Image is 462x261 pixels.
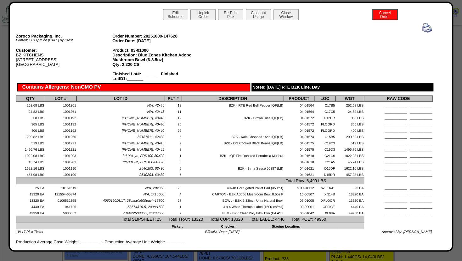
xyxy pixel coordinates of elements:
[364,209,432,216] td: ____________ ____________
[147,104,164,107] span: N/A, 42x45
[381,230,432,234] span: Approved By: [PERSON_NAME]
[284,101,314,108] td: 04-01564
[314,120,335,127] td: FLOORD
[122,160,164,164] span: frd-031-yb, FRD100-80X20
[182,114,284,120] td: BZK - Brown Rice IQF(LB)
[16,48,113,67] div: BZ KITCHENS [STREET_ADDRESS] [GEOGRAPHIC_DATA]
[284,133,314,139] td: 04-01574
[45,127,76,133] td: 1001192
[165,197,182,203] td: 27
[165,96,182,101] th: PLT #
[45,139,76,146] td: 1001221
[284,127,314,133] td: 04-01572
[112,53,209,62] div: Description: Blue Zones Kitchen Adobo Mushroom Bowl (6-8.5oz)
[364,190,432,197] td: ____________ ____________
[335,96,364,101] th: WGT
[16,146,45,152] td: 1496.76 LBS
[165,184,182,190] td: 20
[16,203,45,209] td: 4440 EA
[335,146,364,152] td: 1496.76 LBS
[364,171,432,177] td: ____________ ____________
[284,114,314,120] td: 04-01572
[45,184,76,190] td: 10161619
[45,146,76,152] td: 1001221
[335,127,364,133] td: 400 LBS
[422,23,432,33] img: print.gif
[17,230,43,234] span: 38.17 Pick Ticket
[147,110,164,114] span: N/A, 42x45
[364,120,432,127] td: ____________ ____________
[314,127,335,133] td: FLOORD
[127,205,164,209] span: 53574310-5, 200rx1500
[122,142,164,145] span: [PHONE_NUMBER], 40x45
[364,133,432,139] td: ____________ ____________
[335,184,364,190] td: 25 EA
[112,62,209,67] div: Qty: 2,220 CS
[165,133,182,139] td: 5
[314,190,335,197] td: XN14B
[364,96,432,101] th: RAW CODE
[45,96,76,101] th: LOT #
[16,152,45,158] td: 1022.08 LBS
[16,23,433,254] div: Production Average Case Weight:_________ ~ Production Average Unit Weight:_________ Case Label Sa...
[314,209,335,216] td: XL08A
[16,133,45,139] td: 290.82 LBS
[335,120,364,127] td: 365 LBS
[165,190,182,197] td: 4
[190,9,216,20] button: UnpickOrder
[314,184,335,190] td: WEEK41
[284,209,314,216] td: 05-01042
[112,72,209,81] div: Finished Lot#:_______ Finished LotID1:_______
[314,96,335,101] th: LOC
[45,133,76,139] td: 1001260
[314,197,335,203] td: XFLOOR
[16,184,45,190] td: 25 EA
[165,139,182,146] td: 9
[335,152,364,158] td: 1022.08 LBS
[314,146,335,152] td: C19D3
[122,154,164,158] span: frd-031-yb, FRD100-80X20
[165,127,182,133] td: 22
[314,152,335,158] td: C21C6
[45,152,76,158] td: 1001203
[335,108,364,114] td: 24.82 LBS
[165,209,182,216] td: 2
[143,193,164,196] span: N/A, 1x15600
[364,114,432,120] td: ____________ ____________
[364,108,432,114] td: ____________ ____________
[139,167,164,171] span: 2540203, 63x30
[122,148,164,152] span: [PHONE_NUMBER], 40x45
[335,139,364,146] td: 519 LBS
[284,197,314,203] td: 05-01005
[16,38,113,42] div: Printed: 11:11pm on [DATE] by Crost
[16,48,113,53] div: Customer:
[284,108,314,114] td: 04-01564
[284,139,314,146] td: 04-01575
[364,158,432,165] td: ____________ ____________
[16,165,45,171] td: 1622.16 LBS
[182,165,284,171] td: BZK - Birria Sauce 50387 (LB)
[45,158,76,165] td: 1001203
[45,203,76,209] td: 041725
[182,203,284,209] td: 4 x 4 White Thermal Label (1500 ea/roll)
[122,123,164,126] span: [PHONE_NUMBER], 40x40
[165,108,182,114] td: 11
[16,190,45,197] td: 13320 EA
[314,114,335,120] td: D12DR
[16,216,364,223] td: Total SLIPSHEET: 25 Total TRAY: 13320 Total CUP: 13320 Total LABEL: 4440 Total POLY: 49950
[246,9,271,20] button: CloseoutUsage
[284,152,314,158] td: 04-01618
[314,203,335,209] td: OFFICE
[45,171,76,177] td: 1001190
[122,116,164,120] span: [PHONE_NUMBER], 40x40
[76,96,165,101] th: LOT ID
[45,101,76,108] td: 1001261
[364,152,432,158] td: ____________ ____________
[314,133,335,139] td: C15B5
[284,184,314,190] td: STOCK112
[335,165,364,171] td: 1622.16 LBS
[314,139,335,146] td: C19C3
[364,139,432,146] td: ____________ ____________
[165,101,182,108] td: 12
[314,108,335,114] td: C17C5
